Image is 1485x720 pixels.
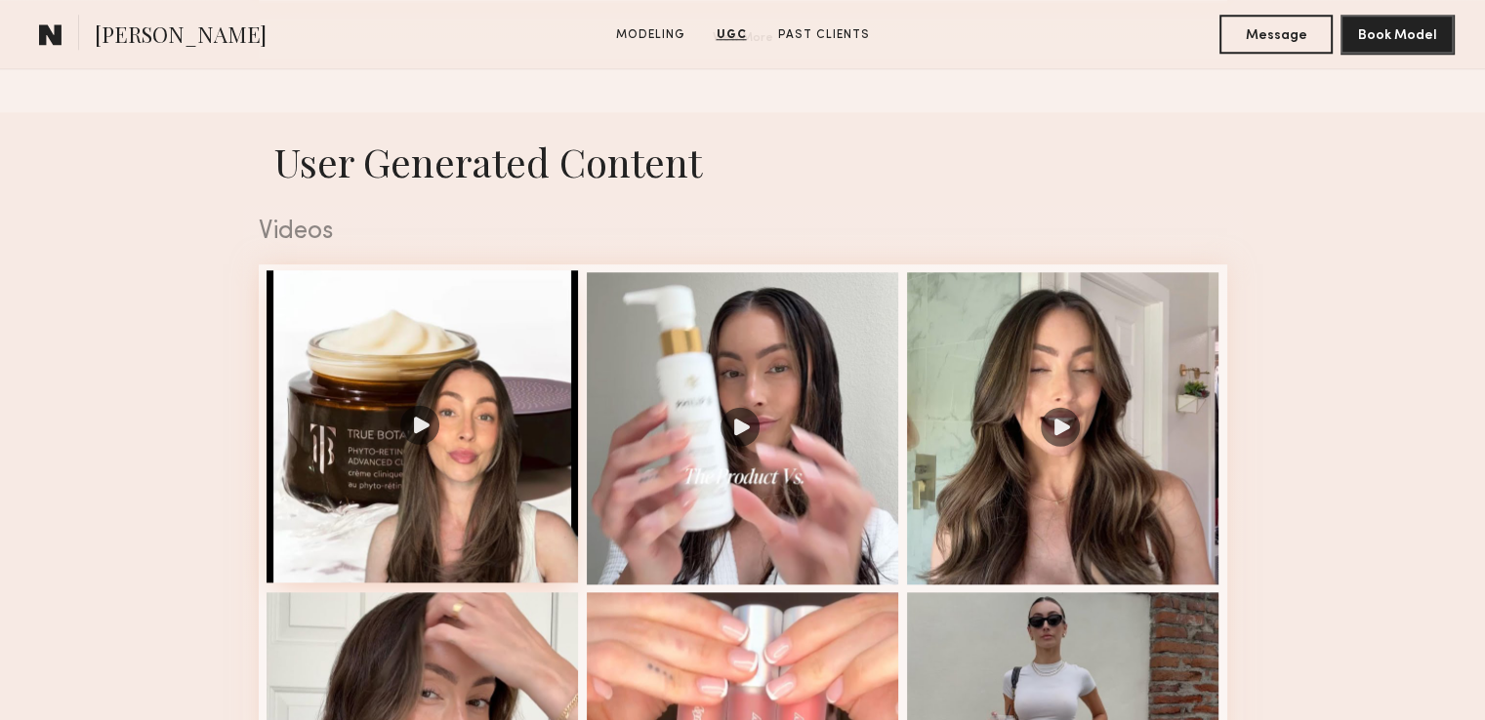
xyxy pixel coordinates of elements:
[95,20,267,54] span: [PERSON_NAME]
[770,26,878,44] a: Past Clients
[608,26,693,44] a: Modeling
[243,136,1243,187] h1: User Generated Content
[259,220,1227,245] div: Videos
[1341,15,1454,54] button: Book Model
[709,26,755,44] a: UGC
[1219,15,1333,54] button: Message
[1341,25,1454,42] a: Book Model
